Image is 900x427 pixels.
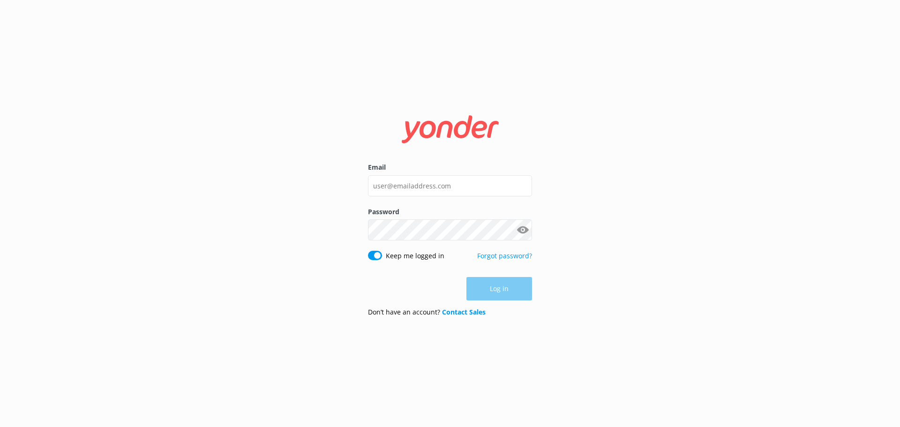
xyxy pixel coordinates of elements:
[368,207,532,217] label: Password
[386,251,444,261] label: Keep me logged in
[368,162,532,172] label: Email
[368,307,486,317] p: Don’t have an account?
[368,175,532,196] input: user@emailaddress.com
[513,221,532,240] button: Show password
[442,307,486,316] a: Contact Sales
[477,251,532,260] a: Forgot password?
